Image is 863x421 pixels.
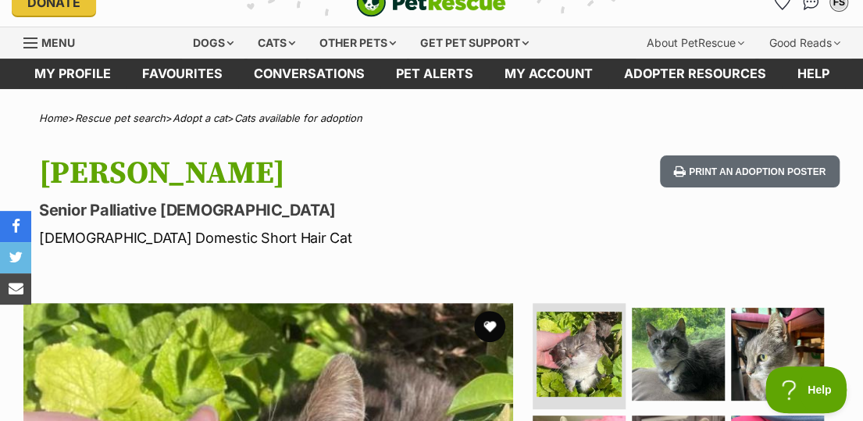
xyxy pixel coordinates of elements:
a: Help [782,59,845,89]
p: [DEMOGRAPHIC_DATA] Domestic Short Hair Cat [39,227,529,248]
div: Other pets [308,27,407,59]
iframe: Help Scout Beacon - Open [765,366,847,413]
a: My profile [19,59,127,89]
a: Favourites [127,59,238,89]
img: Photo of Penny [731,308,824,401]
p: Senior Palliative [DEMOGRAPHIC_DATA] [39,199,529,221]
div: Dogs [182,27,244,59]
a: Rescue pet search [75,112,166,124]
img: Photo of Penny [537,312,622,397]
div: About PetRescue [636,27,755,59]
div: Good Reads [758,27,851,59]
a: conversations [238,59,380,89]
a: Menu [23,27,86,55]
button: Print an adoption poster [660,155,840,187]
div: Cats [247,27,306,59]
a: Cats available for adoption [234,112,362,124]
h1: [PERSON_NAME] [39,155,529,191]
a: Home [39,112,68,124]
div: Get pet support [409,27,540,59]
span: Menu [41,36,75,49]
button: favourite [474,311,505,342]
a: Pet alerts [380,59,489,89]
img: Photo of Penny [632,308,725,401]
a: Adopt a cat [173,112,227,124]
a: Adopter resources [608,59,782,89]
a: My account [489,59,608,89]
